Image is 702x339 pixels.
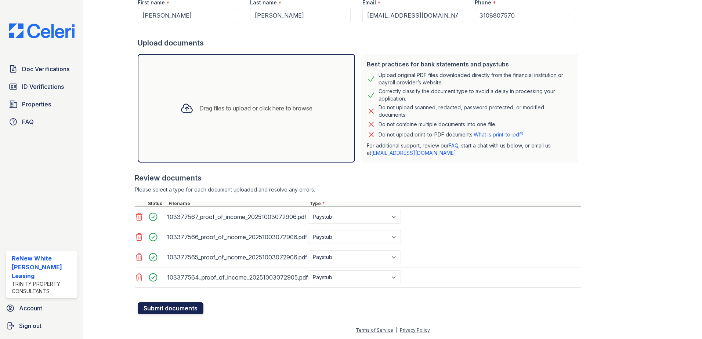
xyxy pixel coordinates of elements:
a: Doc Verifications [6,62,77,76]
div: Drag files to upload or click here to browse [199,104,312,113]
button: Submit documents [138,302,203,314]
div: Trinity Property Consultants [12,280,75,295]
a: What is print-to-pdf? [474,131,524,138]
div: Status [146,201,167,207]
a: ID Verifications [6,79,77,94]
div: Upload original PDF files downloaded directly from the financial institution or payroll provider’... [379,72,572,86]
div: ReNew White [PERSON_NAME] Leasing [12,254,75,280]
span: ID Verifications [22,82,64,91]
a: FAQ [449,142,458,149]
a: Privacy Policy [400,327,430,333]
a: FAQ [6,114,77,129]
p: Do not upload print-to-PDF documents. [379,131,524,138]
img: CE_Logo_Blue-a8612792a0a2168367f1c8372b55b34899dd931a85d93a1a3d3e32e68fde9ad4.png [3,23,80,38]
div: 103377566_proof_of_income_20251003072906.pdf [167,231,305,243]
div: Do not upload scanned, redacted, password protected, or modified documents. [379,104,572,119]
div: 103377564_proof_of_income_20251003072905.pdf [167,271,305,283]
div: Type [308,201,581,207]
div: 103377565_proof_of_income_20251003072906.pdf [167,251,305,263]
span: FAQ [22,117,34,126]
a: Terms of Service [356,327,393,333]
div: Filename [167,201,308,207]
div: Please select a type for each document uploaded and resolve any errors. [135,186,581,193]
div: Best practices for bank statements and paystubs [367,60,572,69]
a: [EMAIL_ADDRESS][DOMAIN_NAME] [371,150,456,156]
div: Correctly classify the document type to avoid a delay in processing your application. [379,88,572,102]
span: Account [19,304,42,313]
p: For additional support, review our , start a chat with us below, or email us at [367,142,572,157]
div: Upload documents [138,38,581,48]
div: 103377567_proof_of_income_20251003072906.pdf [167,211,305,223]
div: Do not combine multiple documents into one file. [379,120,496,129]
span: Properties [22,100,51,109]
a: Account [3,301,80,316]
a: Properties [6,97,77,112]
div: | [396,327,397,333]
span: Sign out [19,321,41,330]
div: Review documents [135,173,581,183]
a: Sign out [3,318,80,333]
span: Doc Verifications [22,65,69,73]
